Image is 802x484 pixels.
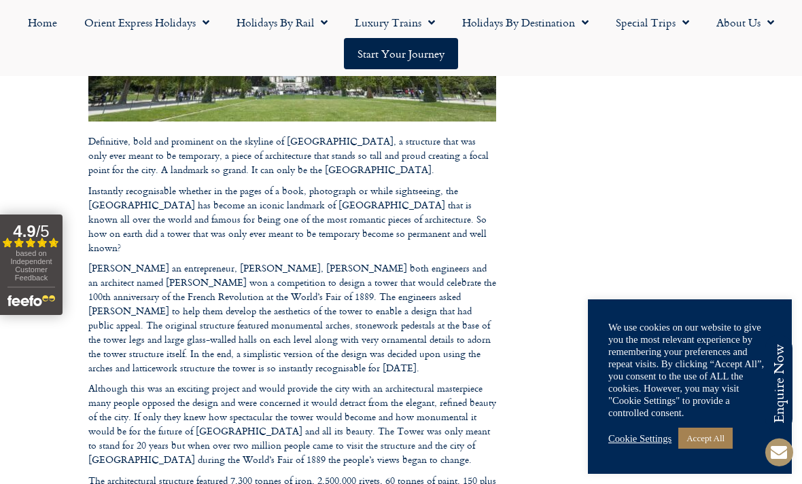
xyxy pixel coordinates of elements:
[341,7,449,38] a: Luxury Trains
[602,7,703,38] a: Special Trips
[608,321,771,419] div: We use cookies on our website to give you the most relevant experience by remembering your prefer...
[678,428,733,449] a: Accept All
[703,7,788,38] a: About Us
[608,432,672,445] a: Cookie Settings
[7,7,795,69] nav: Menu
[71,7,223,38] a: Orient Express Holidays
[449,7,602,38] a: Holidays by Destination
[14,7,71,38] a: Home
[223,7,341,38] a: Holidays by Rail
[344,38,458,69] a: Start your Journey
